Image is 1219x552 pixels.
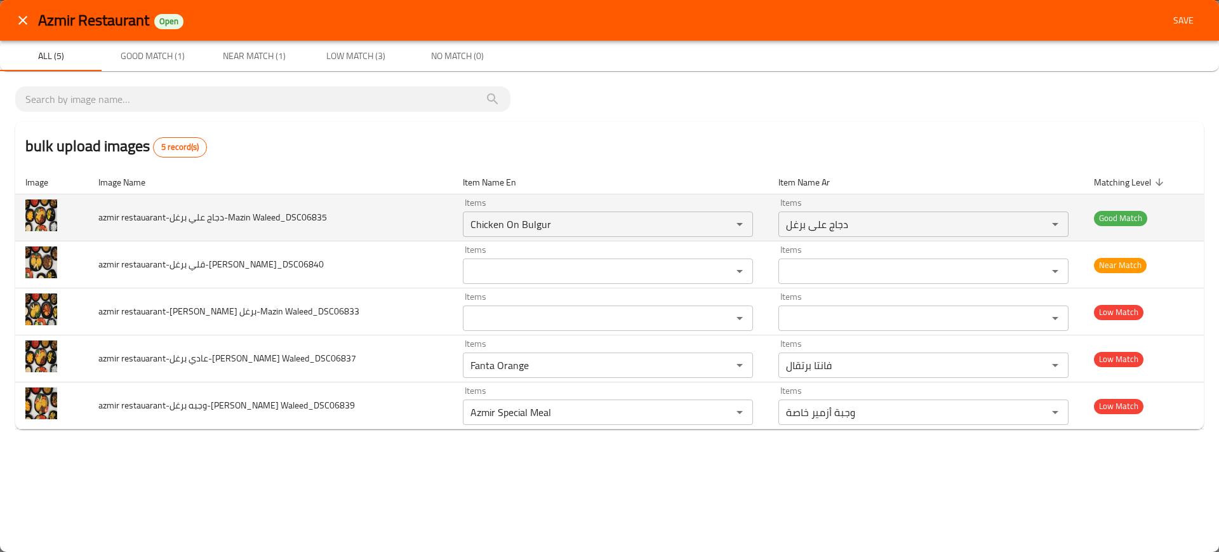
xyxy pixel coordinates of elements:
span: No Match (0) [414,48,500,64]
span: Low Match (3) [312,48,399,64]
span: Near Match (1) [211,48,297,64]
span: All (5) [8,48,94,64]
span: azmir restauarant-قلي برغل-[PERSON_NAME]_DSC06840 [98,256,324,273]
button: Open [731,309,749,327]
table: enhanced table [15,170,1204,430]
button: Open [731,215,749,233]
img: azmir restauarant-قلي برغل-Mazin Waleed_DSC06840 [25,246,57,278]
button: Open [731,262,749,280]
span: Matching Level [1094,175,1168,190]
span: Azmir Restaurant [38,6,149,34]
span: Low Match [1094,399,1143,414]
div: Total records count [153,137,207,158]
span: azmir restauarant-وجبه برغل-[PERSON_NAME] Waleed_DSC06839 [98,397,355,414]
input: search [25,89,500,109]
th: Item Name Ar [768,170,1084,194]
span: Good Match (1) [109,48,196,64]
button: Open [731,403,749,421]
button: Open [1046,262,1064,280]
img: azmir restauarant-دجاج علي برغل-Mazin Waleed_DSC06835 [25,199,57,231]
h2: bulk upload images [25,135,207,158]
button: Open [1046,356,1064,374]
span: Low Match [1094,305,1143,320]
span: Near Match [1094,258,1147,273]
span: azmir restauarant-دجاج علي برغل-Mazin Waleed_DSC06835 [98,209,327,226]
span: Image Name [98,175,162,190]
span: Open [154,16,183,27]
span: Low Match [1094,352,1143,367]
img: azmir restauarant-وجبه برغل-Mazin Waleed_DSC06839 [25,387,57,419]
button: Open [1046,403,1064,421]
button: Save [1163,9,1204,32]
th: Image [15,170,88,194]
img: azmir restauarant-قوزي برغل-Mazin Waleed_DSC06833 [25,293,57,325]
span: azmir restauarant-عادي برغل-[PERSON_NAME] Waleed_DSC06837 [98,350,356,367]
span: azmir restauarant-[PERSON_NAME] برغل-Mazin Waleed_DSC06833 [98,303,359,320]
button: Open [731,356,749,374]
span: Save [1168,13,1199,29]
button: Open [1046,215,1064,233]
span: Good Match [1094,211,1147,226]
div: Open [154,14,183,29]
img: azmir restauarant-عادي برغل-Mazin Waleed_DSC06837 [25,340,57,372]
th: Item Name En [453,170,768,194]
button: close [8,5,38,36]
button: Open [1046,309,1064,327]
span: 5 record(s) [154,141,206,154]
